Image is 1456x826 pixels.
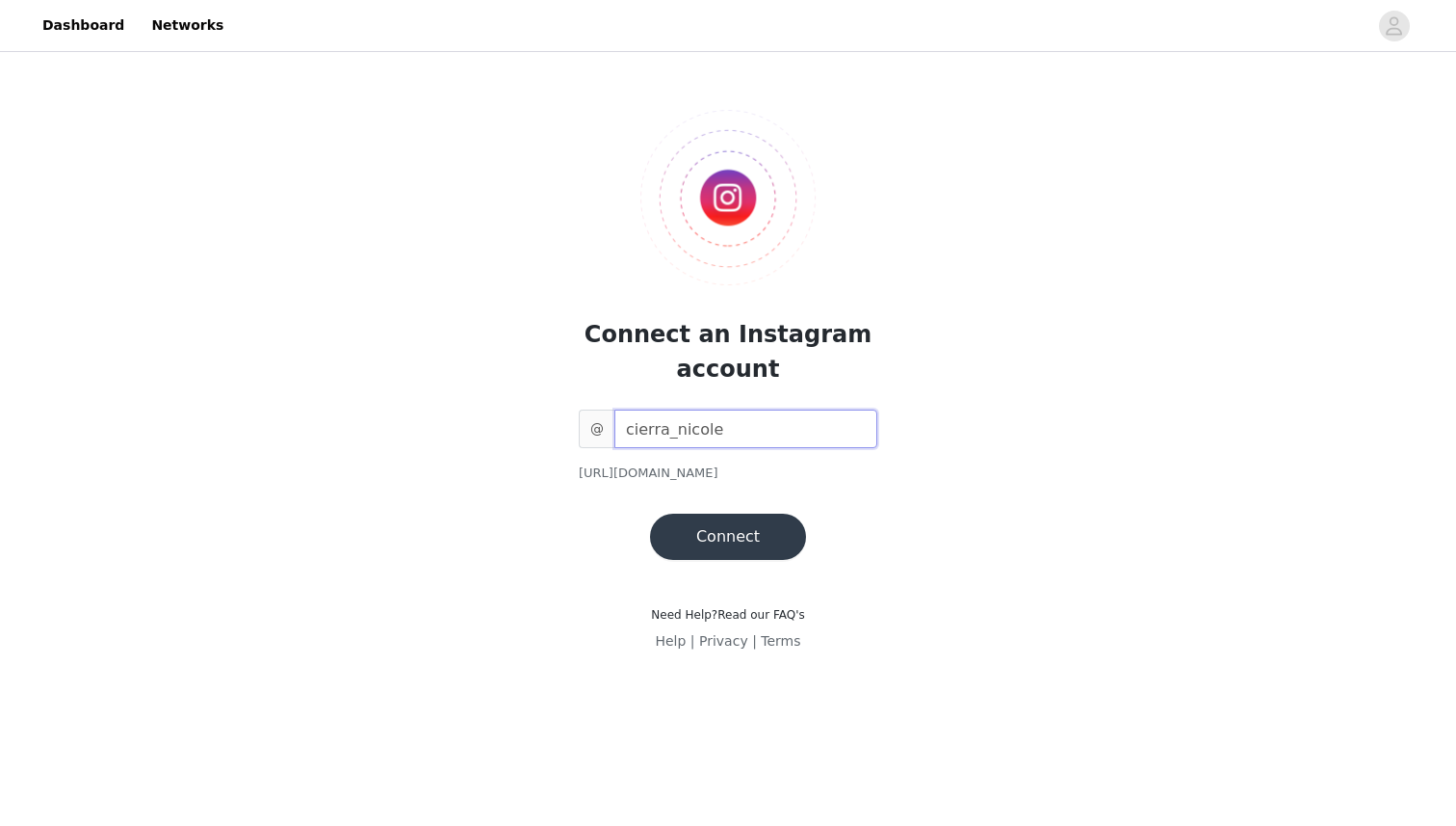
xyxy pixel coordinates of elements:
a: Privacy [699,633,748,649]
a: Help [655,633,686,649]
button: Connect [650,514,806,560]
span: Need Help? [651,608,804,622]
input: Enter your Instagram username [614,410,877,448]
span: @ [579,410,614,448]
img: Logo [640,110,817,286]
div: [URL][DOMAIN_NAME] [579,464,877,483]
div: avatar [1385,11,1403,41]
span: | [690,633,695,649]
a: Terms [761,633,800,649]
a: Read our FAQ's [717,608,804,622]
a: Networks [140,4,235,47]
span: Connect an Instagram account [585,321,871,383]
a: Dashboard [31,4,136,47]
span: | [752,633,757,649]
